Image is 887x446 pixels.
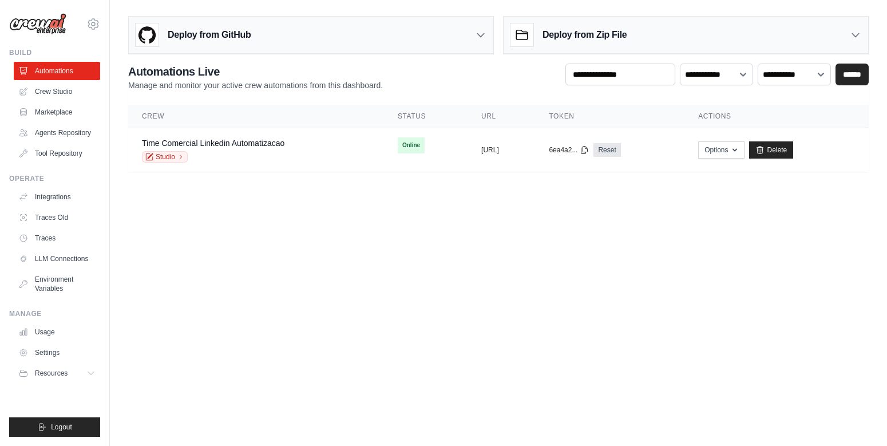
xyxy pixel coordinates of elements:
[142,151,188,163] a: Studio
[14,364,100,382] button: Resources
[9,174,100,183] div: Operate
[14,82,100,101] a: Crew Studio
[468,105,535,128] th: URL
[14,250,100,268] a: LLM Connections
[698,141,745,159] button: Options
[14,144,100,163] a: Tool Repository
[14,229,100,247] a: Traces
[684,105,869,128] th: Actions
[14,323,100,341] a: Usage
[9,13,66,35] img: Logo
[384,105,468,128] th: Status
[142,139,284,148] a: Time Comercial Linkedin Automatizacao
[14,62,100,80] a: Automations
[535,105,684,128] th: Token
[549,145,589,155] button: 6ea4a2...
[14,208,100,227] a: Traces Old
[830,391,887,446] iframe: Chat Widget
[14,188,100,206] a: Integrations
[593,143,620,157] a: Reset
[128,105,384,128] th: Crew
[136,23,159,46] img: GitHub Logo
[128,80,383,91] p: Manage and monitor your active crew automations from this dashboard.
[14,103,100,121] a: Marketplace
[128,64,383,80] h2: Automations Live
[14,344,100,362] a: Settings
[749,141,793,159] a: Delete
[14,270,100,298] a: Environment Variables
[168,28,251,42] h3: Deploy from GitHub
[9,48,100,57] div: Build
[9,309,100,318] div: Manage
[9,417,100,437] button: Logout
[35,369,68,378] span: Resources
[14,124,100,142] a: Agents Repository
[51,423,72,432] span: Logout
[398,137,425,153] span: Online
[543,28,627,42] h3: Deploy from Zip File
